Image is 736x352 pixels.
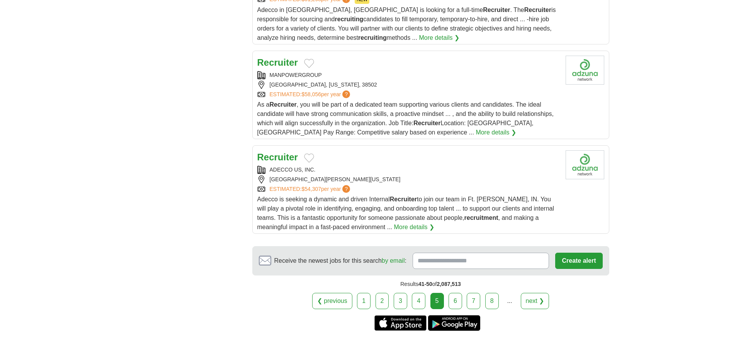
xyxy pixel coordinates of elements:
strong: recruitment [464,214,498,221]
a: More details ❯ [394,223,434,232]
div: 5 [430,293,444,309]
div: MANPOWERGROUP [257,71,559,79]
a: next ❯ [521,293,549,309]
span: Adecco is seeking a dynamic and driven Internal to join our team in Ft. [PERSON_NAME], IN. You wi... [257,196,554,230]
span: ? [342,90,350,98]
strong: Recruiter [270,101,297,108]
div: Results of [252,275,609,293]
a: Recruiter [257,57,298,68]
a: 6 [449,293,462,309]
a: 8 [485,293,499,309]
span: $54,307 [301,186,321,192]
button: Create alert [555,253,602,269]
span: 2,087,513 [437,281,461,287]
a: 3 [394,293,407,309]
a: Get the iPhone app [374,315,427,331]
span: $58,056 [301,91,321,97]
span: ? [342,185,350,193]
strong: Recruiter [390,196,417,202]
span: Receive the newest jobs for this search : [274,256,406,265]
a: Recruiter [257,152,298,162]
img: Company logo [566,56,604,85]
a: 4 [412,293,425,309]
div: [GEOGRAPHIC_DATA], [US_STATE], 38502 [257,81,559,89]
strong: Recruiter [483,7,510,13]
a: ESTIMATED:$54,307per year? [270,185,352,193]
span: As a , you will be part of a dedicated team supporting various clients and candidates. The ideal ... [257,101,554,136]
a: 1 [357,293,371,309]
a: Get the Android app [428,315,480,331]
div: [GEOGRAPHIC_DATA][PERSON_NAME][US_STATE] [257,175,559,184]
button: Add to favorite jobs [304,153,314,163]
div: ADECCO US, INC. [257,166,559,174]
strong: Recruiter [413,120,440,126]
button: Add to favorite jobs [304,59,314,68]
a: ❮ previous [312,293,352,309]
div: ... [502,293,517,309]
a: by email [382,257,405,264]
img: Company logo [566,150,604,179]
a: More details ❯ [419,33,459,43]
strong: recruiting [335,16,364,22]
a: 7 [467,293,480,309]
span: 41-50 [418,281,432,287]
a: ESTIMATED:$58,056per year? [270,90,352,99]
strong: recruiting [358,34,387,41]
strong: Recruiter [524,7,551,13]
a: More details ❯ [476,128,516,137]
a: 2 [376,293,389,309]
span: Adecco in [GEOGRAPHIC_DATA], [GEOGRAPHIC_DATA] is looking for a full-time . The is responsible fo... [257,7,556,41]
